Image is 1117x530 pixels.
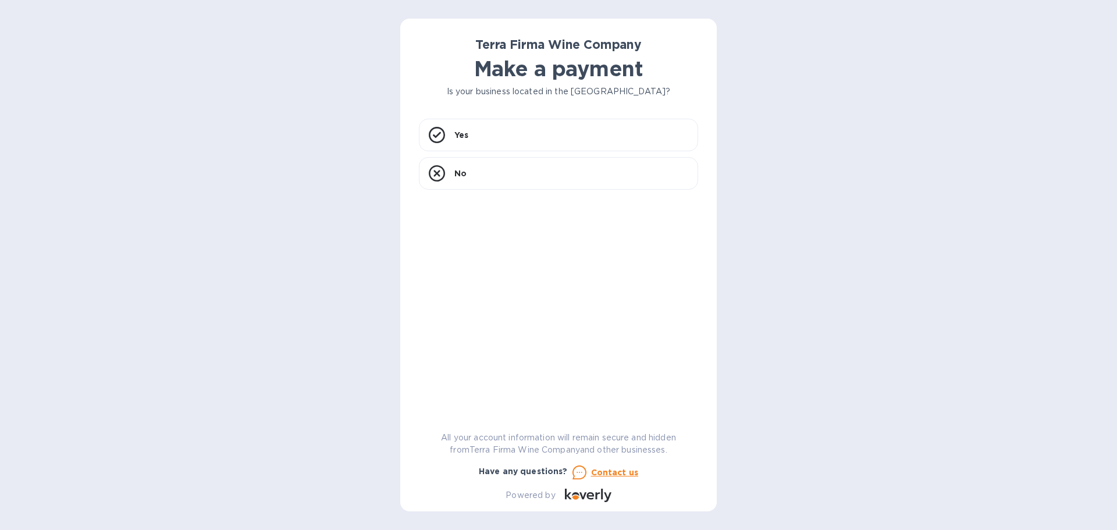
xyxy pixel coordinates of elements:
[591,468,639,477] u: Contact us
[454,168,467,179] p: No
[479,467,568,476] b: Have any questions?
[454,129,468,141] p: Yes
[419,56,698,81] h1: Make a payment
[419,86,698,98] p: Is your business located in the [GEOGRAPHIC_DATA]?
[506,489,555,501] p: Powered by
[475,37,642,52] b: Terra Firma Wine Company
[419,432,698,456] p: All your account information will remain secure and hidden from Terra Firma Wine Company and othe...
